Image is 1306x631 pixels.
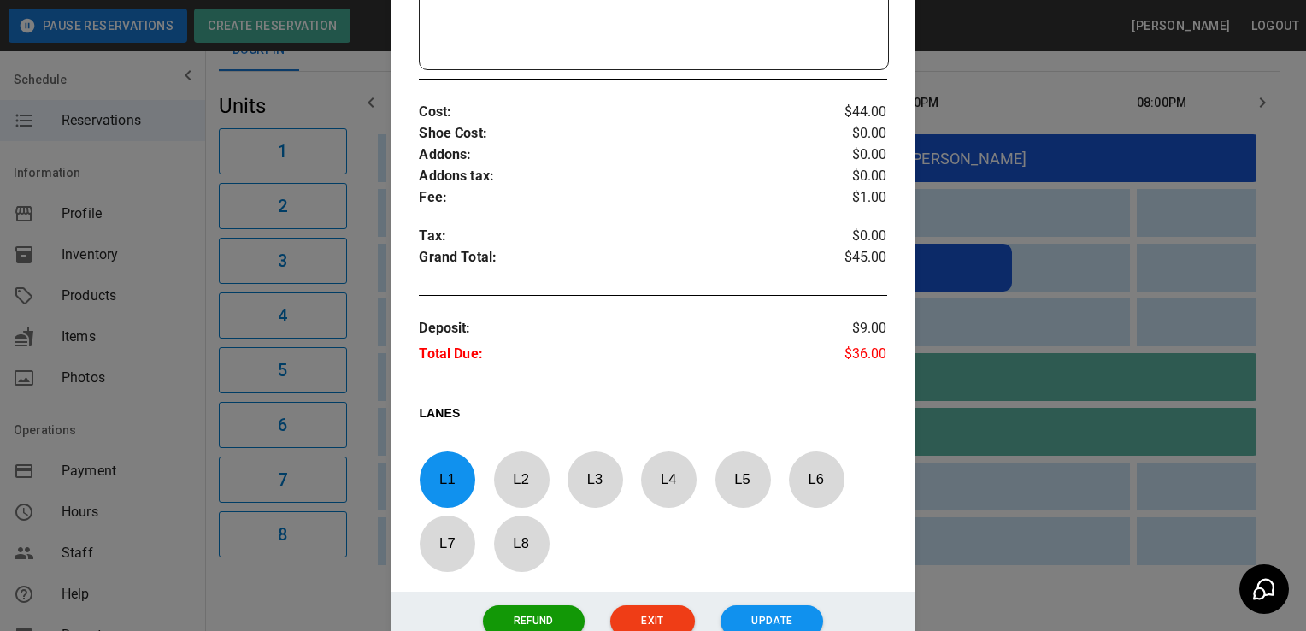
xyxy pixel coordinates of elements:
[809,144,886,166] p: $0.00
[419,102,809,123] p: Cost :
[419,523,475,563] p: L 7
[419,166,809,187] p: Addons tax :
[640,459,697,499] p: L 4
[419,226,809,247] p: Tax :
[419,344,809,369] p: Total Due :
[809,187,886,209] p: $1.00
[715,459,771,499] p: L 5
[419,459,475,499] p: L 1
[419,247,809,273] p: Grand Total :
[493,523,550,563] p: L 8
[809,102,886,123] p: $44.00
[419,404,886,428] p: LANES
[419,144,809,166] p: Addons :
[419,318,809,344] p: Deposit :
[809,123,886,144] p: $0.00
[493,459,550,499] p: L 2
[567,459,623,499] p: L 3
[419,123,809,144] p: Shoe Cost :
[788,459,844,499] p: L 6
[809,226,886,247] p: $0.00
[419,187,809,209] p: Fee :
[809,247,886,273] p: $45.00
[809,318,886,344] p: $9.00
[809,344,886,369] p: $36.00
[809,166,886,187] p: $0.00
